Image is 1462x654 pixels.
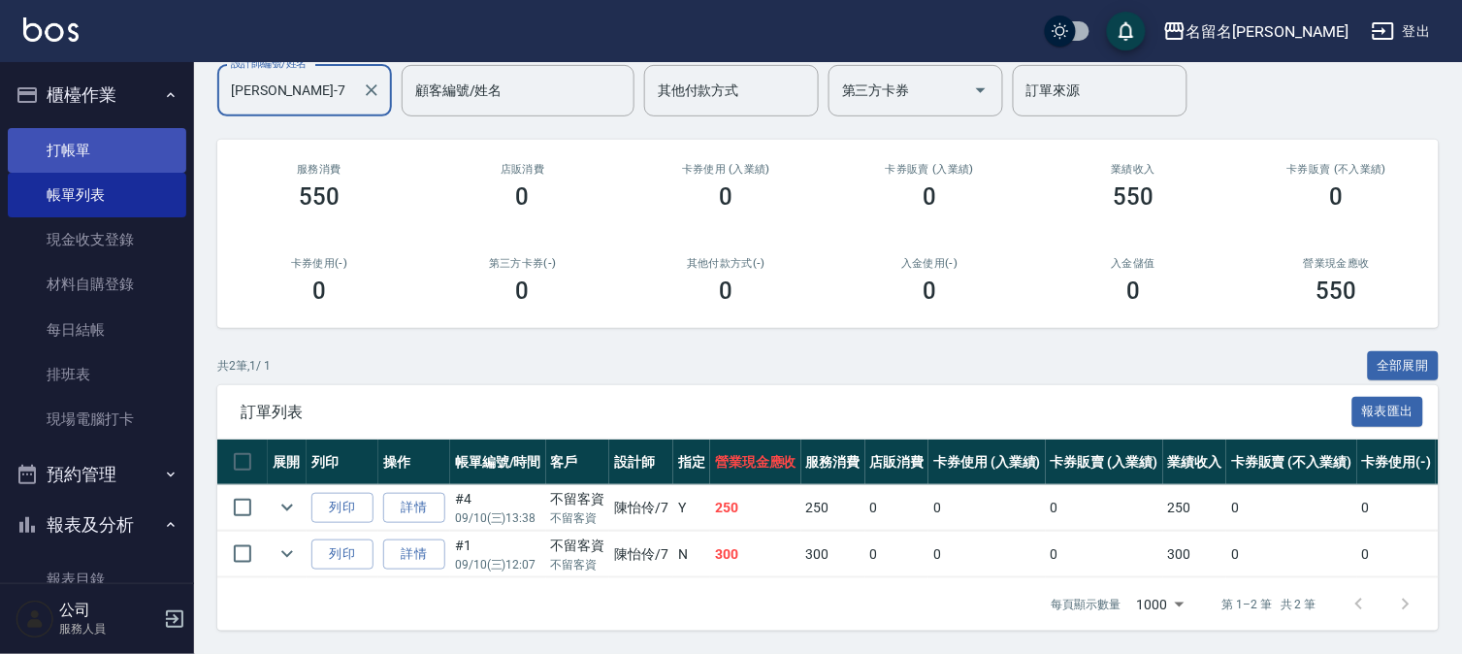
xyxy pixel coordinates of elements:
[1186,19,1348,44] div: 名留名[PERSON_NAME]
[551,489,605,509] div: 不留客資
[1352,402,1424,420] a: 報表匯出
[1330,183,1344,211] h3: 0
[450,532,546,577] td: #1
[383,540,445,570] a: 詳情
[299,183,340,211] h3: 550
[1357,532,1437,577] td: 0
[1129,578,1191,631] div: 1000
[551,509,605,527] p: 不留客資
[217,357,271,375] p: 共 2 筆, 1 / 1
[865,485,929,531] td: 0
[1226,440,1356,485] th: 卡券販賣 (不入業績)
[455,509,541,527] p: 09/10 (三) 13:38
[311,540,374,570] button: 列印
[450,485,546,531] td: #4
[1258,163,1415,176] h2: 卡券販賣 (不入業績)
[1226,532,1356,577] td: 0
[1357,485,1437,531] td: 0
[455,556,541,573] p: 09/10 (三) 12:07
[1258,257,1415,270] h2: 營業現金應收
[1126,278,1140,305] h3: 0
[710,485,801,531] td: 250
[8,262,186,307] a: 材料自購登錄
[450,440,546,485] th: 帳單編號/時間
[8,308,186,352] a: 每日結帳
[444,257,601,270] h2: 第三方卡券(-)
[241,403,1352,422] span: 訂單列表
[1316,278,1357,305] h3: 550
[965,75,996,106] button: Open
[59,620,158,638] p: 服務人員
[23,17,79,42] img: Logo
[673,440,710,485] th: 指定
[1155,12,1356,51] button: 名留名[PERSON_NAME]
[1163,532,1227,577] td: 300
[1113,183,1153,211] h3: 550
[1222,596,1316,613] p: 第 1–2 筆 共 2 筆
[1052,596,1121,613] p: 每頁顯示數量
[8,217,186,262] a: 現金收支登錄
[273,540,302,569] button: expand row
[1163,485,1227,531] td: 250
[546,440,610,485] th: 客戶
[312,278,326,305] h3: 0
[923,183,936,211] h3: 0
[358,77,385,104] button: Clear
[8,500,186,550] button: 報表及分析
[1107,12,1146,50] button: save
[609,485,673,531] td: 陳怡伶 /7
[648,257,805,270] h2: 其他付款方式(-)
[8,352,186,397] a: 排班表
[609,440,673,485] th: 設計師
[1046,485,1163,531] td: 0
[8,449,186,500] button: 預約管理
[16,600,54,638] img: Person
[928,440,1046,485] th: 卡券使用 (入業績)
[516,183,530,211] h3: 0
[307,440,378,485] th: 列印
[378,440,450,485] th: 操作
[268,440,307,485] th: 展開
[1226,485,1356,531] td: 0
[551,536,605,556] div: 不留客資
[1055,257,1212,270] h2: 入金儲值
[1364,14,1439,49] button: 登出
[1055,163,1212,176] h2: 業績收入
[383,493,445,523] a: 詳情
[1352,397,1424,427] button: 報表匯出
[851,163,1008,176] h2: 卡券販賣 (入業績)
[1046,440,1163,485] th: 卡券販賣 (入業績)
[8,128,186,173] a: 打帳單
[801,440,865,485] th: 服務消費
[710,532,801,577] td: 300
[801,532,865,577] td: 300
[648,163,805,176] h2: 卡券使用 (入業績)
[1163,440,1227,485] th: 業績收入
[928,485,1046,531] td: 0
[241,163,398,176] h3: 服務消費
[8,173,186,217] a: 帳單列表
[8,397,186,441] a: 現場電腦打卡
[720,278,733,305] h3: 0
[8,70,186,120] button: 櫃檯作業
[1357,440,1437,485] th: 卡券使用(-)
[1368,351,1440,381] button: 全部展開
[720,183,733,211] h3: 0
[865,440,929,485] th: 店販消費
[551,556,605,573] p: 不留客資
[928,532,1046,577] td: 0
[59,601,158,620] h5: 公司
[444,163,601,176] h2: 店販消費
[865,532,929,577] td: 0
[801,485,865,531] td: 250
[710,440,801,485] th: 營業現金應收
[851,257,1008,270] h2: 入金使用(-)
[8,557,186,602] a: 報表目錄
[609,532,673,577] td: 陳怡伶 /7
[516,278,530,305] h3: 0
[1046,532,1163,577] td: 0
[241,257,398,270] h2: 卡券使用(-)
[673,485,710,531] td: Y
[923,278,936,305] h3: 0
[311,493,374,523] button: 列印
